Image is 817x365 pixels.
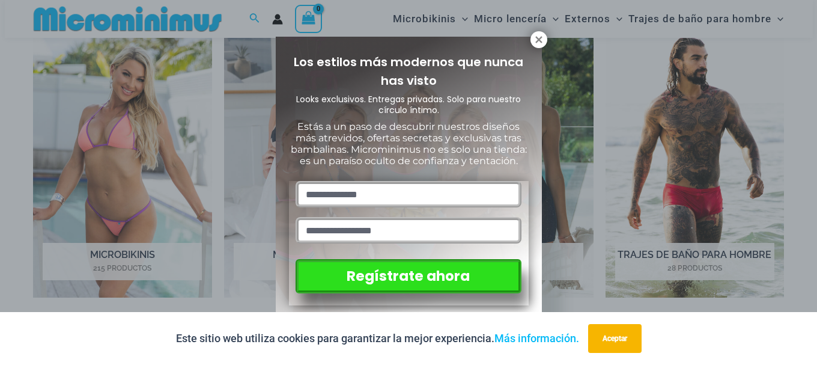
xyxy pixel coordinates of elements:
font: Estás a un paso de descubrir nuestros diseños más atrevidos, ofertas secretas y exclusivas tras b... [291,121,527,167]
font: Los estilos más modernos que nunca has visto [294,54,523,89]
button: Regístrate ahora [296,259,521,293]
font: Aceptar [603,334,627,343]
a: Más información. [494,332,579,345]
button: Aceptar [588,324,642,353]
font: Regístrate ahora [347,266,470,286]
button: Cerca [530,31,547,48]
font: Looks exclusivos. Entregas privadas. Solo para nuestro círculo íntimo. [296,93,521,116]
font: Este sitio web utiliza cookies para garantizar la mejor experiencia. [176,332,494,345]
